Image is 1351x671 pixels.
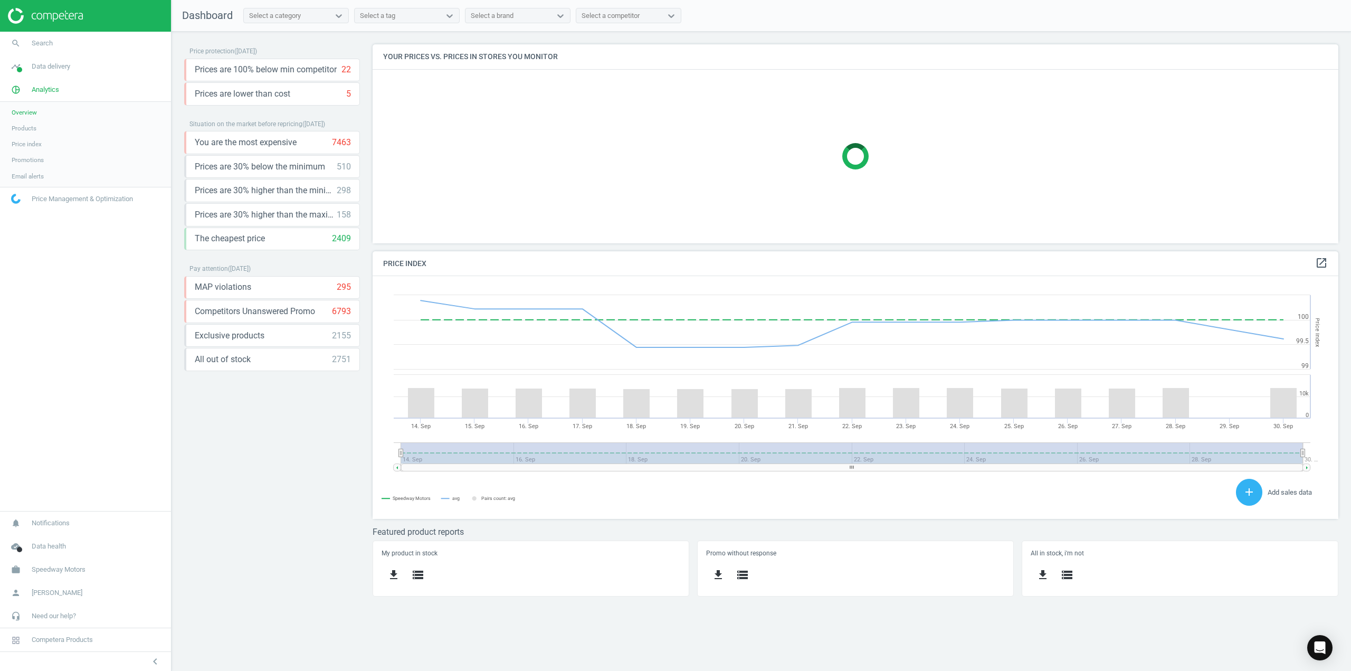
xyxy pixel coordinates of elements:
tspan: 15. Sep [465,423,484,430]
span: Dashboard [182,9,233,22]
h3: Featured product reports [373,527,1338,537]
span: Add sales data [1268,488,1312,496]
i: chevron_left [149,655,161,668]
i: storage [736,569,749,581]
span: ( [DATE] ) [228,265,251,272]
span: You are the most expensive [195,137,297,148]
a: open_in_new [1315,257,1328,270]
i: person [6,583,26,603]
i: open_in_new [1315,257,1328,269]
h5: All in stock, i'm not [1031,550,1329,557]
button: chevron_left [142,655,168,668]
button: get_app [1031,563,1055,588]
i: storage [1061,569,1073,581]
span: Exclusive products [195,330,264,342]
i: pie_chart_outlined [6,80,26,100]
span: Price Management & Optimization [32,194,133,204]
i: work [6,560,26,580]
tspan: 30. … [1305,456,1318,463]
span: Promotions [12,156,44,164]
button: storage [1055,563,1079,588]
text: 99.5 [1296,337,1309,345]
tspan: Pairs count: avg [481,496,515,501]
tspan: 29. Sep [1220,423,1239,430]
tspan: 18. Sep [626,423,646,430]
span: Email alerts [12,172,44,181]
span: Data delivery [32,62,70,71]
tspan: 14. Sep [411,423,431,430]
tspan: 16. Sep [519,423,538,430]
div: 2155 [332,330,351,342]
span: Products [12,124,36,133]
button: storage [730,563,755,588]
span: ( [DATE] ) [234,48,257,55]
span: Prices are lower than cost [195,88,290,100]
div: Select a category [249,11,301,21]
tspan: 27. Sep [1112,423,1131,430]
tspan: 30. Sep [1273,423,1293,430]
div: 158 [337,209,351,221]
div: Open Intercom Messenger [1307,635,1333,660]
i: headset_mic [6,606,26,626]
i: get_app [1036,569,1049,581]
text: 100 [1298,313,1309,320]
i: timeline [6,56,26,77]
div: Select a brand [471,11,513,21]
h5: My product in stock [382,550,680,557]
text: 0 [1306,412,1309,419]
span: Data health [32,542,66,551]
div: 22 [341,64,351,75]
img: ajHJNr6hYgQAAAAASUVORK5CYII= [8,8,83,24]
tspan: Price Index [1314,318,1321,347]
tspan: 17. Sep [573,423,592,430]
i: cloud_done [6,536,26,556]
span: Prices are 100% below min competitor [195,64,337,75]
span: Price index [12,140,42,148]
span: The cheapest price [195,233,265,244]
span: ( [DATE] ) [302,120,325,128]
span: Competitors Unanswered Promo [195,306,315,317]
span: Prices are 30% below the minimum [195,161,325,173]
div: 295 [337,281,351,293]
div: 2409 [332,233,351,244]
button: add [1236,479,1262,506]
text: 10k [1299,390,1309,397]
div: 7463 [332,137,351,148]
i: search [6,33,26,53]
span: Search [32,39,53,48]
h4: Your prices vs. prices in stores you monitor [373,44,1338,69]
tspan: 28. Sep [1166,423,1185,430]
tspan: Speedway Motors [393,496,431,502]
span: All out of stock [195,354,251,365]
div: 298 [337,185,351,196]
span: Pay attention [189,265,228,272]
span: Overview [12,108,37,117]
i: notifications [6,513,26,533]
div: Select a competitor [582,11,640,21]
tspan: 23. Sep [896,423,916,430]
span: Notifications [32,518,70,528]
span: [PERSON_NAME] [32,588,82,598]
button: storage [406,563,430,588]
div: 2751 [332,354,351,365]
tspan: 19. Sep [680,423,700,430]
i: storage [412,569,424,581]
span: Speedway Motors [32,565,85,574]
i: get_app [387,569,400,581]
span: Need our help? [32,611,76,621]
tspan: avg [452,496,460,501]
i: add [1243,486,1255,498]
tspan: 22. Sep [842,423,862,430]
h4: Price Index [373,251,1338,276]
span: MAP violations [195,281,251,293]
tspan: 24. Sep [950,423,969,430]
button: get_app [382,563,406,588]
span: Situation on the market before repricing [189,120,302,128]
tspan: 25. Sep [1004,423,1024,430]
span: Competera Products [32,635,93,645]
button: get_app [706,563,730,588]
span: Analytics [32,85,59,94]
tspan: 26. Sep [1058,423,1078,430]
tspan: 20. Sep [735,423,754,430]
img: wGWNvw8QSZomAAAAABJRU5ErkJggg== [11,194,21,204]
